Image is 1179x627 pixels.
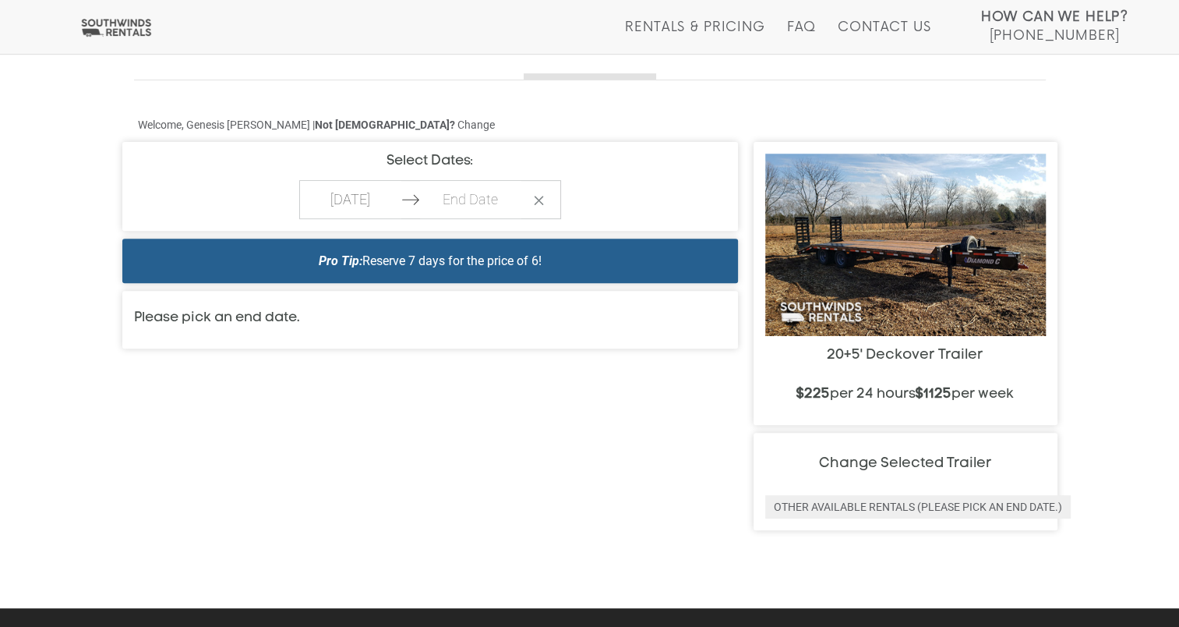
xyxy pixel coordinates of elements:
a: FAQ [787,19,817,54]
strong: How Can We Help? [981,9,1128,25]
span: [PHONE_NUMBER] [989,28,1120,44]
h4: Please pick an end date. [134,310,726,325]
div: Welcome, Genesis [PERSON_NAME] | [122,115,1057,134]
a: How Can We Help? [PHONE_NUMBER] [981,8,1128,42]
a: Contact Us [838,19,930,54]
strong: $225 [796,388,830,401]
h4: per 24 hours per week [765,387,1046,402]
button: Other Available Rentals (Please pick an end date.) [765,495,1071,519]
h3: Change Selected Trailer [765,456,1046,472]
img: Southwinds Rentals Logo [78,18,154,37]
img: Diamond C 20+5' Deckover Trailer [765,154,1046,336]
a: Change [457,119,495,131]
div: Reserve 7 days for the price of 6! [134,250,726,271]
strong: $1125 [916,388,951,401]
a: Rentals & Pricing [625,19,764,54]
strong: Not [DEMOGRAPHIC_DATA]? [315,119,455,131]
h4: Select Dates: [134,154,726,168]
h3: 20+5' Deckover Trailer [765,348,1046,363]
i: Pro Tip: [319,253,362,268]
